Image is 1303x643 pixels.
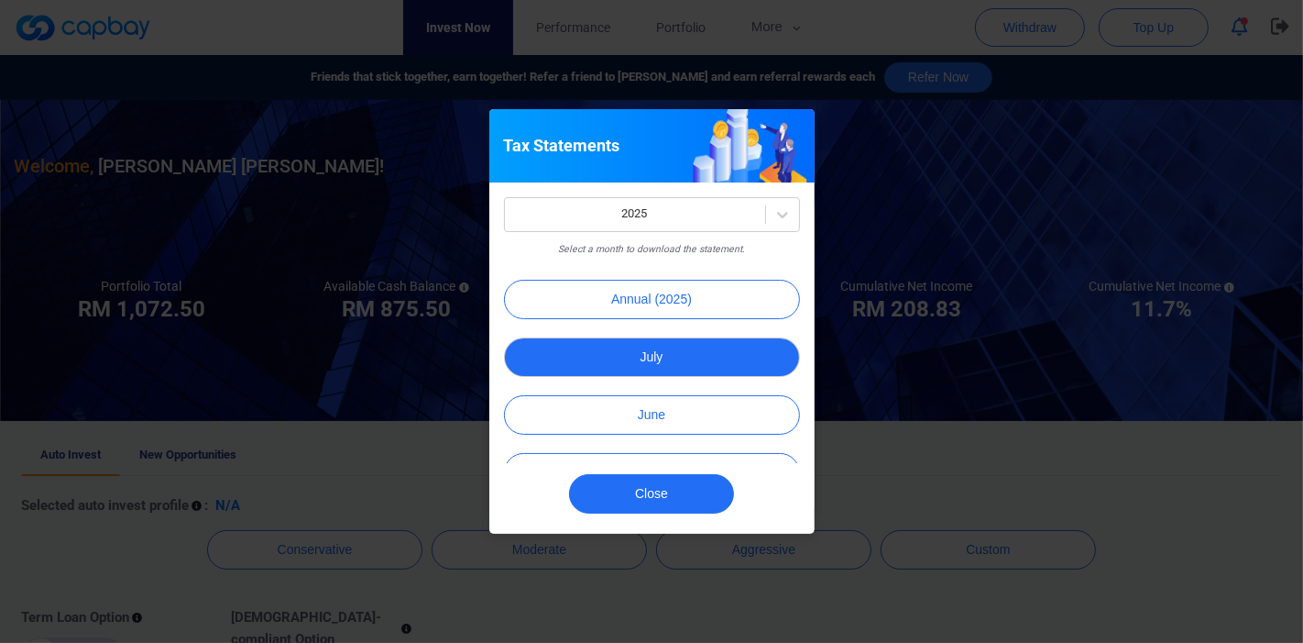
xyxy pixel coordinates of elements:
[504,453,800,493] button: May
[504,395,800,435] button: June
[569,474,734,514] button: Close
[504,280,800,319] button: Annual (2025)
[504,338,800,377] button: July
[558,243,745,255] small: Select a month to download the statement.
[504,135,620,157] h5: Tax Statements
